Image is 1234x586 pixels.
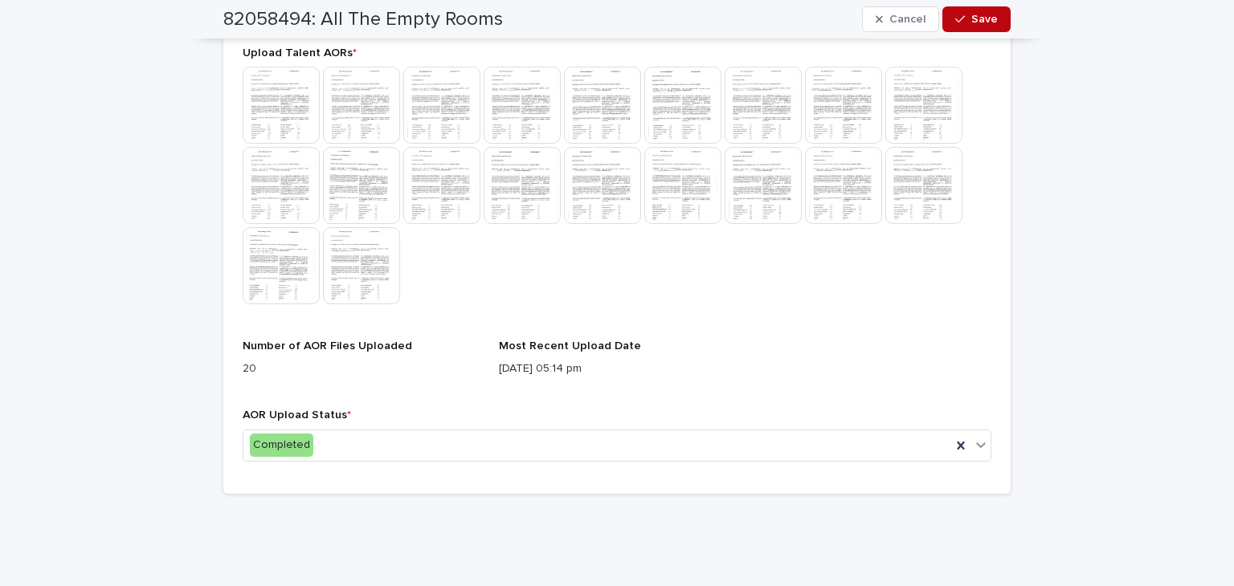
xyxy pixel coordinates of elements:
[499,360,736,377] p: [DATE] 05:14 pm
[243,340,412,352] span: Number of AOR Files Uploaded
[243,360,480,377] p: 20
[942,6,1011,32] button: Save
[243,47,357,59] span: Upload Talent AORs
[889,14,925,25] span: Cancel
[243,409,351,421] span: AOR Upload Status
[862,6,939,32] button: Cancel
[499,340,641,352] span: Most Recent Upload Date
[223,8,503,31] h2: 82058494: All The Empty Rooms
[971,14,998,25] span: Save
[250,433,313,457] div: Completed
